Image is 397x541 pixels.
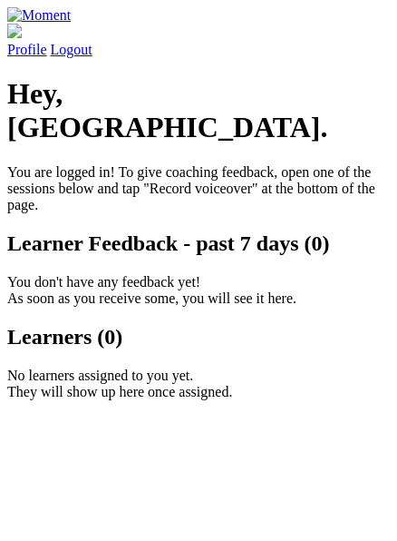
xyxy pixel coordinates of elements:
h1: Hey, [GEOGRAPHIC_DATA]. [7,77,390,144]
img: default_avatar-b4e2223d03051bc43aaaccfb402a43260a3f17acc7fafc1603fdf008d6cba3c9.png [7,24,22,38]
a: Logout [51,42,92,57]
img: Moment [7,7,71,24]
p: You are logged in! To give coaching feedback, open one of the sessions below and tap "Record voic... [7,164,390,213]
p: No learners assigned to you yet. They will show up here once assigned. [7,368,390,400]
p: You don't have any feedback yet! As soon as you receive some, you will see it here. [7,274,390,307]
a: Profile [7,24,390,57]
h2: Learners (0) [7,325,390,349]
h2: Learner Feedback - past 7 days (0) [7,231,390,256]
